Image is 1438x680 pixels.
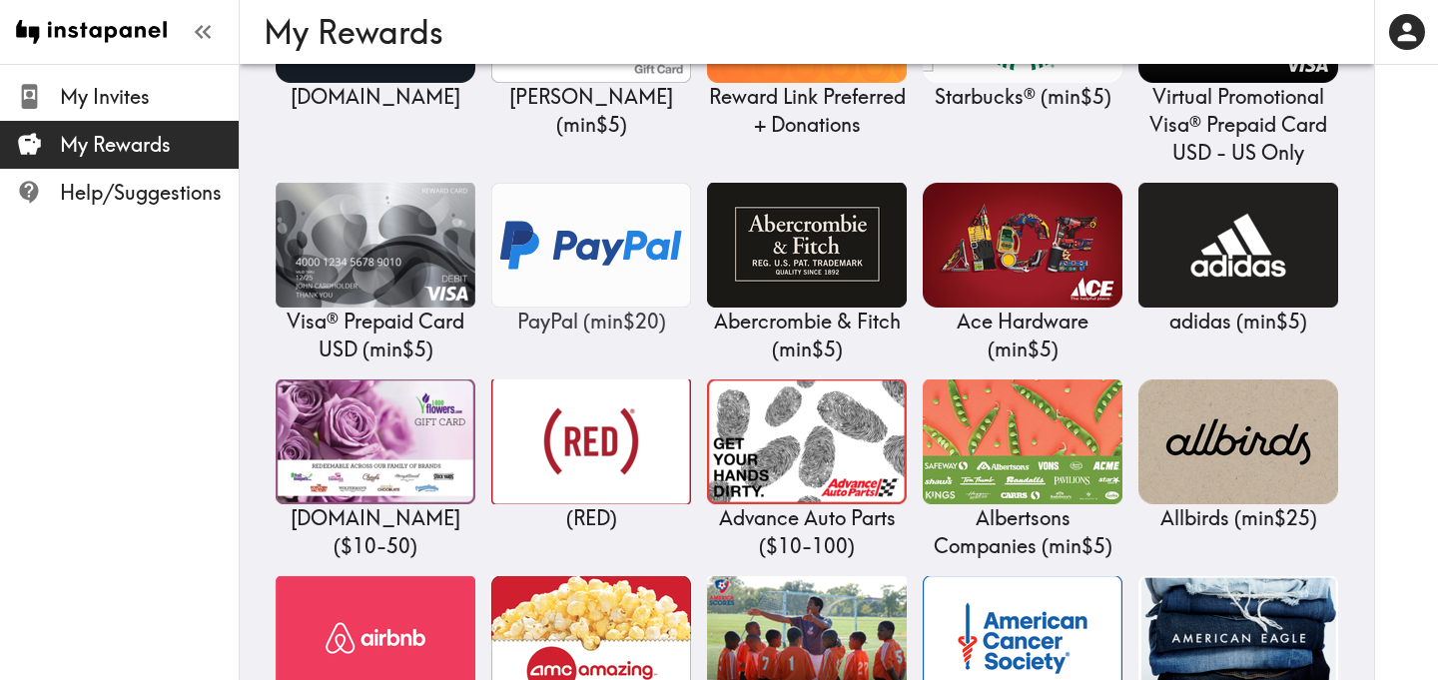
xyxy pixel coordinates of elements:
[1138,308,1338,336] p: adidas ( min $5 )
[923,183,1122,363] a: Ace HardwareAce Hardware (min$5)
[1138,183,1338,308] img: adidas
[491,308,691,336] p: PayPal ( min $20 )
[60,131,239,159] span: My Rewards
[1138,83,1338,167] p: Virtual Promotional Visa® Prepaid Card USD - US Only
[491,83,691,139] p: [PERSON_NAME] ( min $5 )
[491,183,691,336] a: PayPalPayPal (min$20)
[1138,504,1338,532] p: Allbirds ( min $25 )
[276,183,475,363] a: Visa® Prepaid Card USDVisa® Prepaid Card USD (min$5)
[923,379,1122,504] img: Albertsons Companies
[707,504,907,560] p: Advance Auto Parts ( $10 - 100 )
[707,183,907,308] img: Abercrombie & Fitch
[707,379,907,504] img: Advance Auto Parts
[923,83,1122,111] p: Starbucks® ( min $5 )
[707,83,907,139] p: Reward Link Preferred + Donations
[923,308,1122,363] p: Ace Hardware ( min $5 )
[276,379,475,504] img: 1-800flowers.com
[491,379,691,504] img: (RED)
[923,379,1122,560] a: Albertsons CompaniesAlbertsons Companies (min$5)
[491,379,691,532] a: (RED)(RED)
[60,179,239,207] span: Help/Suggestions
[60,83,239,111] span: My Invites
[707,379,907,560] a: Advance Auto PartsAdvance Auto Parts ($10-100)
[1138,379,1338,532] a: AllbirdsAllbirds (min$25)
[707,308,907,363] p: Abercrombie & Fitch ( min $5 )
[264,13,1334,51] h3: My Rewards
[276,183,475,308] img: Visa® Prepaid Card USD
[491,183,691,308] img: PayPal
[276,83,475,111] p: [DOMAIN_NAME]
[1138,183,1338,336] a: adidasadidas (min$5)
[707,183,907,363] a: Abercrombie & FitchAbercrombie & Fitch (min$5)
[923,504,1122,560] p: Albertsons Companies ( min $5 )
[491,504,691,532] p: (RED)
[923,183,1122,308] img: Ace Hardware
[276,308,475,363] p: Visa® Prepaid Card USD ( min $5 )
[276,504,475,560] p: [DOMAIN_NAME] ( $10 - 50 )
[276,379,475,560] a: 1-800flowers.com[DOMAIN_NAME] ($10-50)
[1138,379,1338,504] img: Allbirds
